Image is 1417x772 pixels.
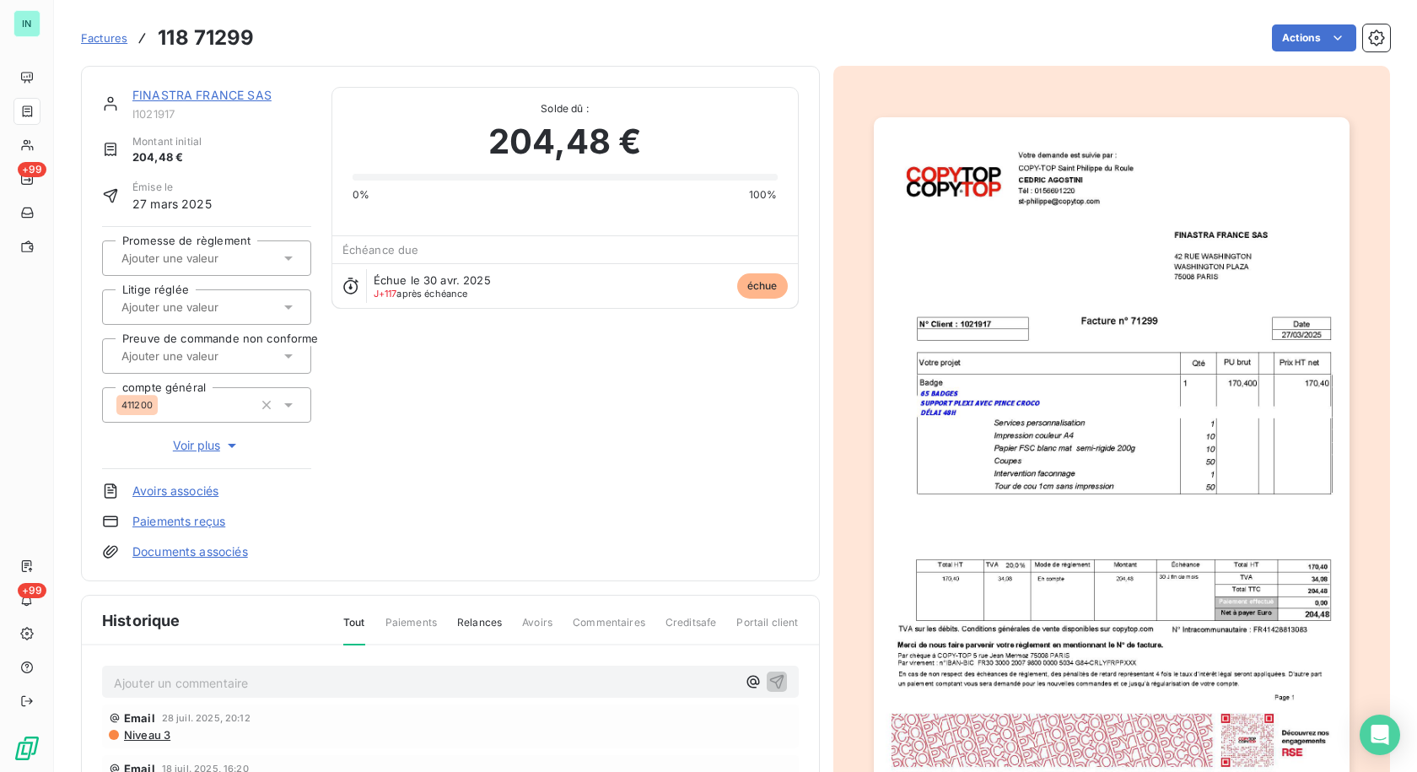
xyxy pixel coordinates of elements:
span: Tout [343,615,365,645]
span: +99 [18,162,46,177]
span: Factures [81,31,127,45]
input: Ajouter une valeur [120,251,289,266]
span: 0% [353,187,369,202]
span: 204,48 € [132,149,202,166]
a: +99 [13,165,40,192]
span: Paiements [385,615,437,644]
span: Échue le 30 avr. 2025 [374,273,491,287]
button: Actions [1272,24,1356,51]
img: Logo LeanPay [13,735,40,762]
span: 27 mars 2025 [132,195,212,213]
span: +99 [18,583,46,598]
span: échue [737,273,788,299]
h3: 118 71299 [158,23,254,53]
span: Émise le [132,180,212,195]
span: 100% [749,187,778,202]
span: Historique [102,609,180,632]
div: IN [13,10,40,37]
div: Open Intercom Messenger [1360,715,1400,755]
a: FINASTRA FRANCE SAS [132,88,272,102]
span: Niveau 3 [122,728,170,742]
span: 411200 [121,400,153,410]
a: Paiements reçus [132,513,225,530]
span: Relances [457,615,502,644]
span: 28 juil. 2025, 20:12 [162,713,251,723]
button: Voir plus [102,436,311,455]
span: Portail client [736,615,798,644]
span: Voir plus [173,437,240,454]
span: Solde dû : [353,101,778,116]
span: après échéance [374,289,468,299]
span: Échéance due [342,243,419,256]
span: Montant initial [132,134,202,149]
span: J+117 [374,288,397,300]
a: Factures [81,30,127,46]
span: 204,48 € [488,116,641,167]
span: Email [124,711,155,725]
span: I1021917 [132,107,311,121]
span: Creditsafe [665,615,717,644]
span: Avoirs [522,615,552,644]
a: Avoirs associés [132,483,218,499]
a: Documents associés [132,543,248,560]
input: Ajouter une valeur [120,348,289,364]
input: Ajouter une valeur [120,300,289,315]
span: Commentaires [573,615,645,644]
